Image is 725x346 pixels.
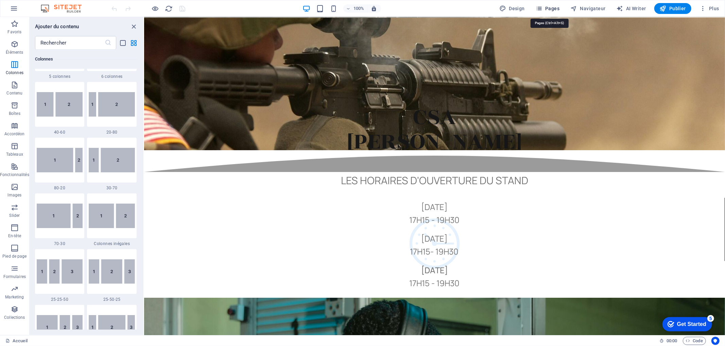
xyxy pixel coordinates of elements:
[667,337,677,345] span: 00 00
[353,4,364,13] h6: 100%
[89,148,135,172] img: 30-70.svg
[89,259,135,284] img: 25-50-25.svg
[151,4,159,13] button: Cliquez ici pour quitter le mode Aperçu et poursuivre l'édition.
[35,193,85,246] div: 70-30
[35,249,85,302] div: 25-25-50
[87,74,137,79] span: 6 colonnes
[87,249,137,302] div: 25-50-25
[37,259,83,284] img: 25-25-50.svg
[6,152,23,157] p: Tableaux
[497,3,528,14] div: Design (Ctrl+Alt+Y)
[89,92,135,117] img: 20-80.svg
[2,254,27,259] p: Pied de page
[9,111,20,116] p: Boîtes
[343,4,367,13] button: 100%
[35,55,137,63] h6: Colonnes
[697,3,722,14] button: Plus
[37,148,83,172] img: 80-20.svg
[568,3,608,14] button: Navigateur
[89,204,135,228] img: UnequalColumns.svg
[5,3,55,18] div: Get Started 5 items remaining, 0% complete
[6,70,23,75] p: Colonnes
[87,241,137,246] span: Colonnes inégales
[35,22,79,31] h6: Ajouter du contenu
[165,4,173,13] button: reload
[499,5,525,12] span: Design
[7,29,21,35] p: Favoris
[35,241,85,246] span: 70-30
[654,3,691,14] button: Publier
[5,294,24,300] p: Marketing
[371,5,377,12] i: Lors du redimensionnement, ajuster automatiquement le niveau de zoom en fonction de l'appareil sé...
[671,338,672,343] span: :
[6,50,23,55] p: Éléments
[50,1,57,8] div: 5
[87,185,137,191] span: 30-70
[497,3,528,14] button: Design
[614,3,649,14] button: AI Writer
[87,138,137,191] div: 30-70
[536,5,559,12] span: Pages
[20,7,49,14] div: Get Started
[4,315,25,320] p: Collections
[8,233,21,239] p: En-tête
[37,92,83,117] img: 40-60.svg
[37,315,83,340] img: 50-25-25.svg
[87,129,137,135] span: 20-80
[39,4,90,13] img: Editor Logo
[165,5,173,13] i: Actualiser la page
[6,90,22,96] p: Contenu
[87,297,137,302] span: 25-50-25
[35,129,85,135] span: 40-60
[533,3,562,14] button: Pages
[37,204,83,228] img: 70-30.svg
[3,274,26,279] p: Formulaires
[87,193,137,246] div: Colonnes inégales
[660,5,686,12] span: Publier
[8,192,22,198] p: Images
[35,36,105,50] input: Rechercher
[87,82,137,135] div: 20-80
[711,337,720,345] button: Usercentrics
[700,5,719,12] span: Plus
[659,337,677,345] h6: Durée de la session
[130,39,138,47] button: grid-view
[35,297,85,302] span: 25-25-50
[35,185,85,191] span: 80-20
[119,39,127,47] button: list-view
[10,213,20,218] p: Slider
[617,5,646,12] span: AI Writer
[89,315,135,340] img: 20-60-20.svg
[35,74,85,79] span: 5 colonnes
[5,337,28,345] a: Cliquez pour annuler la sélection. Double-cliquez pour ouvrir Pages.
[683,337,706,345] button: Code
[35,138,85,191] div: 80-20
[686,337,703,345] span: Code
[570,5,605,12] span: Navigateur
[130,22,138,31] button: close panel
[4,131,24,137] p: Accordéon
[35,82,85,135] div: 40-60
